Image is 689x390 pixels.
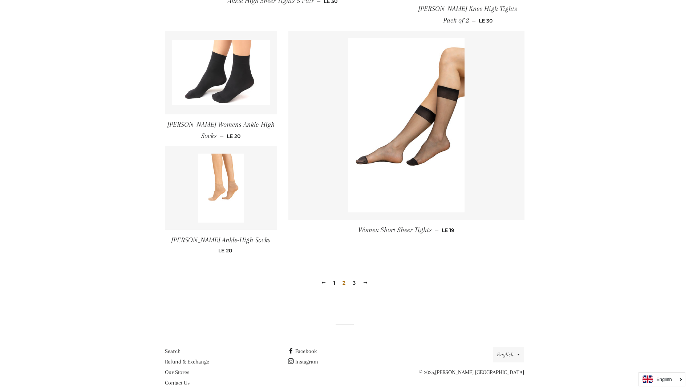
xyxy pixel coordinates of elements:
a: [PERSON_NAME] Womens Ankle-High Socks — LE 20 [165,114,277,147]
span: LE 20 [227,133,240,139]
span: [PERSON_NAME] Womens Ankle-High Socks [167,121,275,140]
span: — [435,227,439,233]
a: 1 [331,277,338,288]
button: English [493,347,524,362]
span: LE 30 [479,17,493,24]
a: Search [165,348,181,354]
a: Refund & Exchange [165,358,209,365]
span: 2 [340,277,348,288]
span: — [211,247,215,254]
span: LE 20 [218,247,232,254]
a: 3 [350,277,358,288]
i: English [656,377,672,382]
a: Instagram [288,358,318,365]
span: — [472,17,476,24]
span: LE 19 [442,227,454,233]
a: Women Short Sheer Tights — LE 19 [288,220,524,240]
a: Our Stores [165,369,189,375]
span: [PERSON_NAME] Knee High Tights Pack of 2 [418,5,517,24]
span: Women Short Sheer Tights [358,226,432,234]
a: [PERSON_NAME] Ankle-High Socks — LE 20 [165,230,277,260]
span: [PERSON_NAME] Ankle-High Socks [171,236,271,244]
a: [PERSON_NAME] [GEOGRAPHIC_DATA] [435,369,524,375]
a: English [643,375,681,383]
a: Facebook [288,348,317,354]
span: — [220,133,224,139]
p: © 2025, [412,368,524,377]
a: Contact Us [165,379,190,386]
